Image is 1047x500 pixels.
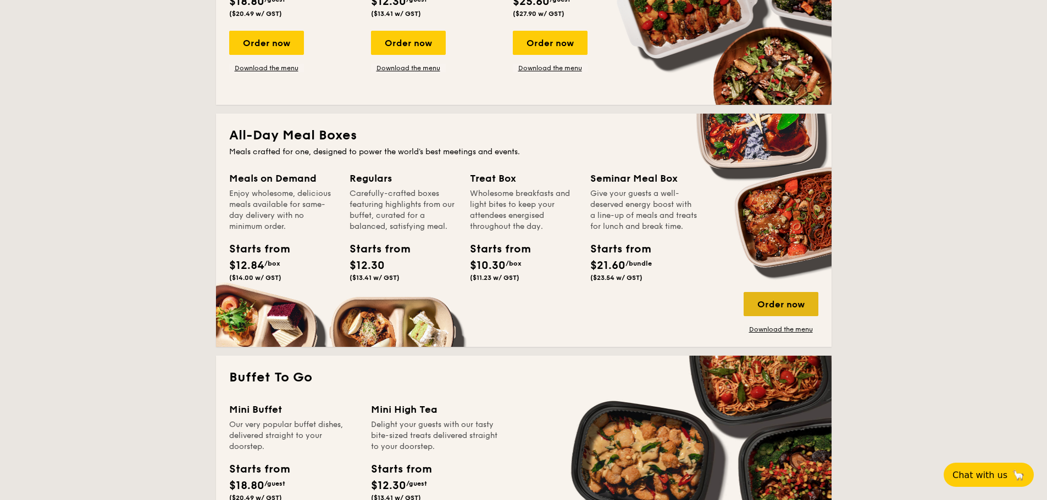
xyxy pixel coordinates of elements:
span: ($27.90 w/ GST) [513,10,564,18]
span: $12.30 [371,479,406,492]
div: Carefully-crafted boxes featuring highlights from our buffet, curated for a balanced, satisfying ... [350,188,457,232]
span: /bundle [625,260,652,267]
span: ($13.41 w/ GST) [371,10,421,18]
span: ($23.54 w/ GST) [590,274,642,282]
a: Download the menu [744,325,818,334]
div: Treat Box [470,171,577,186]
div: Starts from [229,461,289,477]
div: Starts from [470,241,519,257]
span: $12.30 [350,259,385,272]
div: Order now [371,31,446,55]
h2: All-Day Meal Boxes [229,127,818,144]
span: ($14.00 w/ GST) [229,274,281,282]
a: Download the menu [513,64,588,72]
div: Starts from [371,461,431,477]
div: Order now [513,31,588,55]
a: Download the menu [371,64,446,72]
div: Starts from [350,241,399,257]
span: /guest [264,480,285,487]
div: Wholesome breakfasts and light bites to keep your attendees energised throughout the day. [470,188,577,232]
div: Meals crafted for one, designed to power the world's best meetings and events. [229,147,818,158]
div: Order now [229,31,304,55]
div: Delight your guests with our tasty bite-sized treats delivered straight to your doorstep. [371,419,500,452]
h2: Buffet To Go [229,369,818,386]
span: ($13.41 w/ GST) [350,274,400,282]
span: $21.60 [590,259,625,272]
span: Chat with us [952,470,1007,480]
span: ($11.23 w/ GST) [470,274,519,282]
span: ($20.49 w/ GST) [229,10,282,18]
div: Seminar Meal Box [590,171,697,186]
div: Starts from [590,241,640,257]
span: $10.30 [470,259,506,272]
div: Regulars [350,171,457,186]
div: Mini Buffet [229,402,358,417]
span: $12.84 [229,259,264,272]
div: Meals on Demand [229,171,336,186]
div: Starts from [229,241,279,257]
div: Enjoy wholesome, delicious meals available for same-day delivery with no minimum order. [229,188,336,232]
button: Chat with us🦙 [944,463,1034,487]
span: /guest [406,480,427,487]
div: Give your guests a well-deserved energy boost with a line-up of meals and treats for lunch and br... [590,188,697,232]
div: Our very popular buffet dishes, delivered straight to your doorstep. [229,419,358,452]
span: /box [506,260,522,267]
a: Download the menu [229,64,304,72]
div: Order now [744,292,818,316]
div: Mini High Tea [371,402,500,417]
span: 🦙 [1012,469,1025,481]
span: /box [264,260,280,267]
span: $18.80 [229,479,264,492]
